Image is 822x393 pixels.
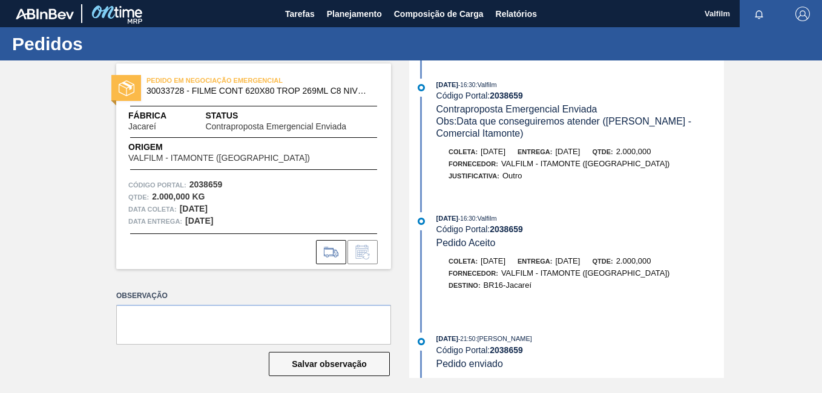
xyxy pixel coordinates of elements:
strong: [DATE] [185,216,213,226]
span: Entrega: [518,148,552,155]
span: [DATE] [555,377,580,386]
span: Fornecedor: [449,270,498,277]
span: Tarefas [285,7,315,21]
span: Pedido Aceito [436,238,496,248]
span: [DATE] [481,256,505,265]
span: VALFILM - ITAMONTE ([GEOGRAPHIC_DATA]) [128,154,310,163]
img: TNhmsLtSVTkK8tSr43FrP2fwEKptu5GPRR3wAAAABJRU5ErkJggg== [16,8,74,19]
button: Salvar observação [269,352,390,376]
strong: 2038659 [189,180,223,189]
span: [DATE] [555,256,580,265]
span: : Valfilm [475,81,496,88]
span: Qtde: [592,258,613,265]
img: Logout [795,7,810,21]
span: - 16:30 [458,82,475,88]
span: Data coleta: [128,203,177,215]
span: Coleta: [449,148,478,155]
span: Pedido enviado [436,359,503,369]
span: Status [205,109,379,122]
label: Observação [116,287,391,305]
span: VALFILM - ITAMONTE ([GEOGRAPHIC_DATA]) [501,159,670,168]
img: atual [418,338,425,345]
span: - 21:50 [458,336,475,342]
span: Qtde: [592,148,613,155]
span: Obs: Data que conseguiremos atender ([PERSON_NAME] - Comercial Itamonte) [436,116,694,138]
img: atual [418,84,425,91]
span: BR16-Jacareí [484,281,531,290]
img: status [119,80,134,96]
span: Contraproposta Emergencial Enviada [205,122,346,131]
span: [DATE] [436,81,458,88]
span: 2.000,000 [616,256,651,265]
span: Qtde : [128,191,149,203]
span: Código Portal: [128,179,186,191]
strong: 2038659 [490,224,523,234]
strong: [DATE] [180,204,208,213]
span: Fábrica [128,109,194,122]
strong: 2038659 [490,91,523,100]
span: Outro [502,171,522,180]
span: Origem [128,141,344,154]
span: Entrega: [518,258,552,265]
span: Destino: [449,282,481,289]
span: Coleta: [449,258,478,265]
span: - 16:30 [458,215,475,222]
h1: Pedidos [12,37,227,51]
div: Código Portal: [436,224,724,234]
span: : Valfilm [475,215,496,222]
span: Contraproposta Emergencial Enviada [436,104,597,114]
span: Jacareí [128,122,156,131]
strong: 2.000,000 KG [152,192,205,201]
span: Composição de Carga [394,7,484,21]
img: atual [418,218,425,225]
strong: 2038659 [490,345,523,355]
span: Data entrega: [128,215,182,227]
span: [DATE] [436,215,458,222]
span: VALFILM - ITAMONTE ([GEOGRAPHIC_DATA]) [501,268,670,278]
span: [DATE] [436,335,458,342]
span: 2.000,000 [616,377,651,386]
span: [DATE] [481,377,505,386]
span: Justificativa: [449,172,499,180]
button: Notificações [740,5,778,22]
span: 30033728 - FILME CONT 620X80 TROP 269ML C8 NIV25 [146,86,366,96]
span: Relatórios [496,7,537,21]
span: [DATE] [481,147,505,156]
span: 2.000,000 [616,147,651,156]
div: Ir para Composição de Carga [316,240,346,264]
div: Informar alteração no pedido [347,240,378,264]
span: Fornecedor: [449,160,498,167]
div: Código Portal: [436,345,724,355]
span: : [PERSON_NAME] [475,335,532,342]
span: [DATE] [555,147,580,156]
span: PEDIDO EM NEGOCIAÇÃO EMERGENCIAL [146,74,316,86]
span: Planejamento [327,7,382,21]
div: Código Portal: [436,91,724,100]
